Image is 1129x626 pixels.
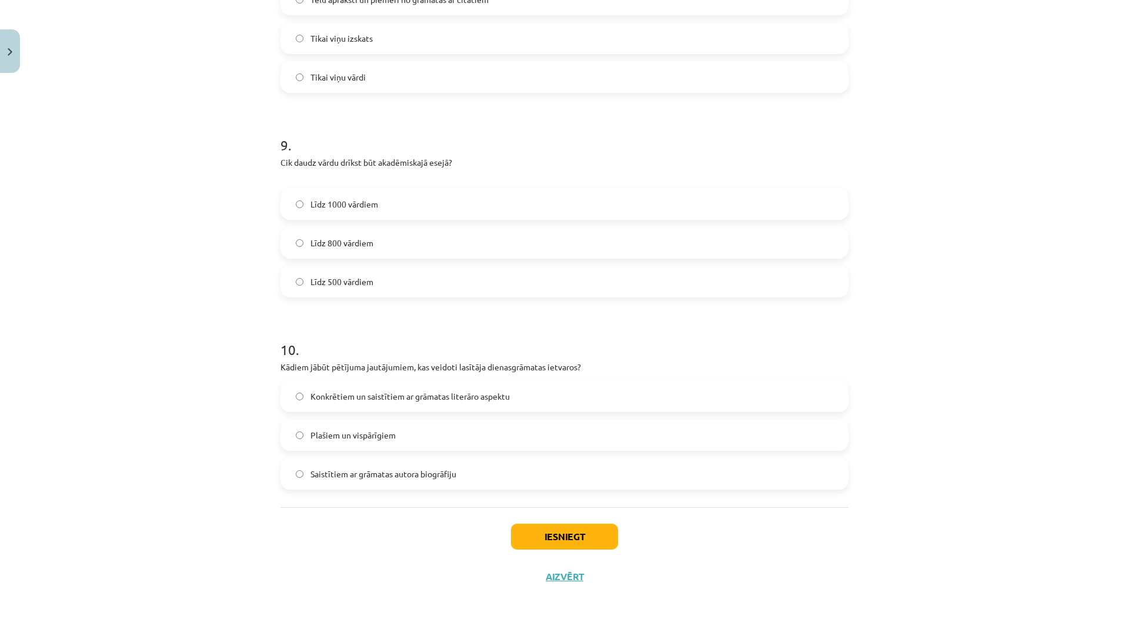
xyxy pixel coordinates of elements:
h1: 9 . [280,116,849,153]
p: Kādiem jābūt pētījuma jautājumiem, kas veidoti lasītāja dienasgrāmatas ietvaros? [280,361,849,373]
input: Konkrētiem un saistītiem ar grāmatas literāro aspektu [296,393,303,400]
button: Aizvērt [542,571,587,583]
span: Tikai viņu vārdi [310,71,366,83]
input: Līdz 500 vārdiem [296,278,303,286]
h1: 10 . [280,321,849,357]
span: Konkrētiem un saistītiem ar grāmatas literāro aspektu [310,390,510,403]
input: Tikai viņu izskats [296,35,303,42]
input: Tikai viņu vārdi [296,73,303,81]
span: Līdz 1000 vārdiem [310,198,378,210]
input: Līdz 800 vārdiem [296,239,303,247]
span: Līdz 800 vārdiem [310,237,373,249]
button: Iesniegt [511,524,618,550]
input: Līdz 1000 vārdiem [296,200,303,208]
span: Līdz 500 vārdiem [310,276,373,288]
input: Plašiem un vispārīgiem [296,431,303,439]
span: Tikai viņu izskats [310,32,373,45]
p: Cik daudz vārdu drīkst būt akadēmiskajā esejā? [280,156,849,181]
span: Saistītiem ar grāmatas autora biogrāfiju [310,468,456,480]
input: Saistītiem ar grāmatas autora biogrāfiju [296,470,303,478]
img: icon-close-lesson-0947bae3869378f0d4975bcd49f059093ad1ed9edebbc8119c70593378902aed.svg [8,48,12,56]
span: Plašiem un vispārīgiem [310,429,396,441]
